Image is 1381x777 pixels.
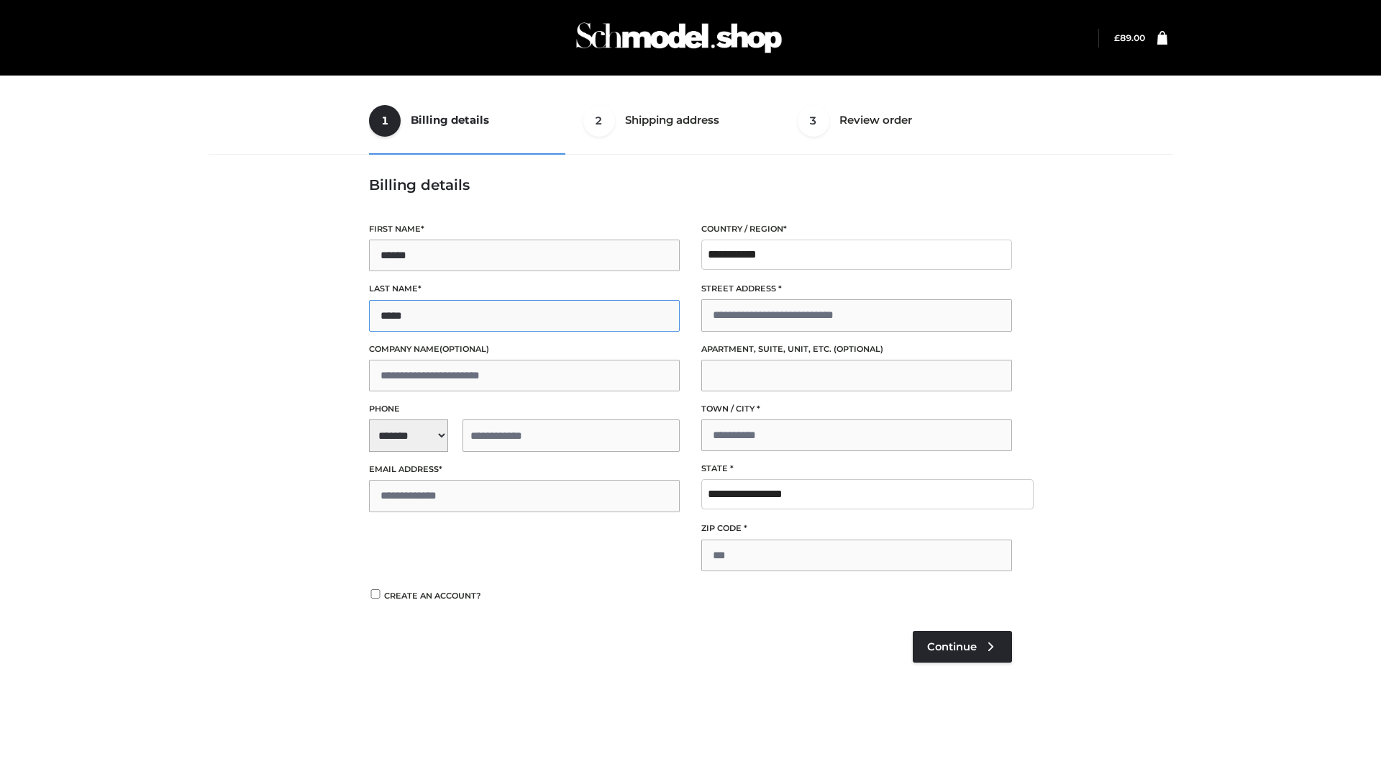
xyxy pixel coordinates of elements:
label: Company name [369,342,680,356]
label: First name [369,222,680,236]
span: (optional) [439,344,489,354]
span: (optional) [834,344,883,354]
span: £ [1114,32,1120,43]
a: Continue [913,631,1012,663]
label: Town / City [701,402,1012,416]
label: ZIP Code [701,522,1012,535]
label: Phone [369,402,680,416]
label: Apartment, suite, unit, etc. [701,342,1012,356]
span: Create an account? [384,591,481,601]
label: Street address [701,282,1012,296]
label: Last name [369,282,680,296]
label: Country / Region [701,222,1012,236]
label: Email address [369,463,680,476]
bdi: 89.00 [1114,32,1145,43]
img: Schmodel Admin 964 [571,9,787,66]
input: Create an account? [369,589,382,599]
h3: Billing details [369,176,1012,194]
span: Continue [927,640,977,653]
label: State [701,462,1012,476]
a: £89.00 [1114,32,1145,43]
